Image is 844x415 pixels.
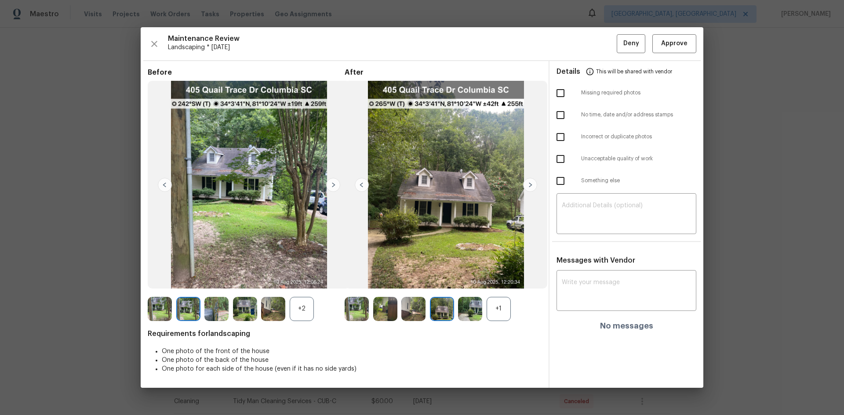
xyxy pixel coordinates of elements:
span: No time, date and/or address stamps [581,111,696,119]
span: Details [557,61,580,82]
span: Maintenance Review [168,34,617,43]
div: No time, date and/or address stamps [549,104,703,126]
li: One photo of the back of the house [162,356,542,364]
button: Approve [652,34,696,53]
span: Requirements for landscaping [148,329,542,338]
li: One photo for each side of the house (even if it has no side yards) [162,364,542,373]
span: Missing required photos [581,89,696,97]
button: Deny [617,34,645,53]
span: Messages with Vendor [557,257,635,264]
div: +2 [290,297,314,321]
span: Incorrect or duplicate photos [581,133,696,141]
h4: No messages [600,321,653,330]
span: Something else [581,177,696,184]
span: After [345,68,542,77]
span: Unacceptable quality of work [581,155,696,162]
span: Deny [623,38,639,49]
span: Landscaping * [DATE] [168,43,617,52]
span: This will be shared with vendor [596,61,672,82]
div: +1 [487,297,511,321]
div: Unacceptable quality of work [549,148,703,170]
span: Approve [661,38,688,49]
img: left-chevron-button-url [355,178,369,192]
img: right-chevron-button-url [523,178,537,192]
div: Incorrect or duplicate photos [549,126,703,148]
li: One photo of the front of the house [162,347,542,356]
img: left-chevron-button-url [158,178,172,192]
div: Something else [549,170,703,192]
img: right-chevron-button-url [326,178,340,192]
div: Missing required photos [549,82,703,104]
span: Before [148,68,345,77]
